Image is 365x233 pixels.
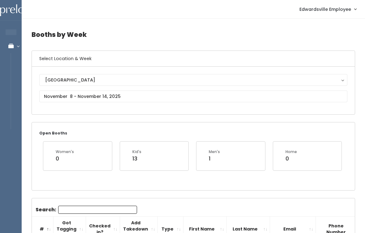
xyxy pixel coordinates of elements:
div: Kid's [132,149,141,155]
input: Search: [58,206,137,214]
div: [GEOGRAPHIC_DATA] [45,77,341,83]
h4: Booths by Week [32,26,355,43]
input: November 8 - November 14, 2025 [39,90,347,102]
a: Edwardsville Employee [293,2,363,16]
div: 1 [209,155,220,163]
label: Search: [36,206,137,214]
div: 13 [132,155,141,163]
button: [GEOGRAPHIC_DATA] [39,74,347,86]
small: Open Booths [39,130,67,136]
div: 0 [286,155,297,163]
div: Home [286,149,297,155]
span: Edwardsville Employee [299,6,351,13]
div: Women's [56,149,74,155]
div: 0 [56,155,74,163]
div: Men's [209,149,220,155]
h6: Select Location & Week [32,51,355,67]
